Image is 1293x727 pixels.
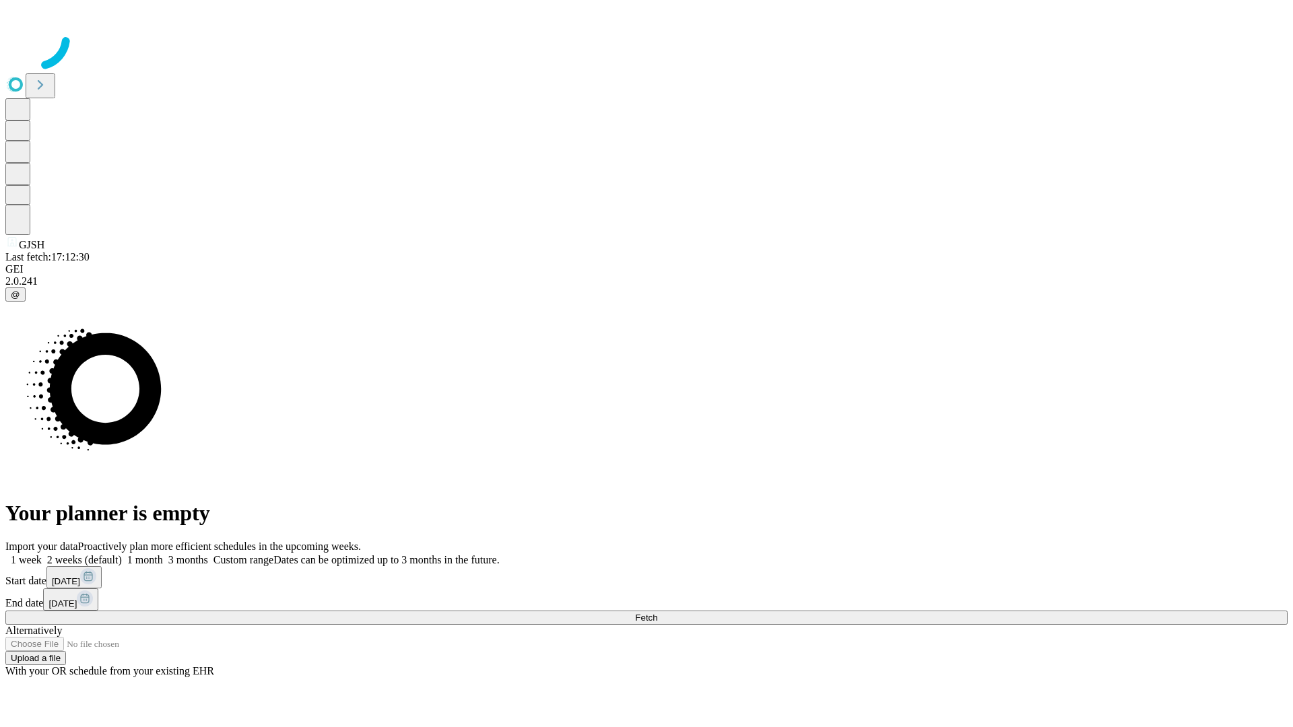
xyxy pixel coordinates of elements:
[48,598,77,609] span: [DATE]
[11,289,20,300] span: @
[5,275,1288,287] div: 2.0.241
[5,541,78,552] span: Import your data
[5,665,214,677] span: With your OR schedule from your existing EHR
[19,239,44,250] span: GJSH
[5,588,1288,611] div: End date
[52,576,80,586] span: [DATE]
[5,566,1288,588] div: Start date
[11,554,42,565] span: 1 week
[168,554,208,565] span: 3 months
[78,541,361,552] span: Proactively plan more efficient schedules in the upcoming weeks.
[5,625,62,636] span: Alternatively
[5,611,1288,625] button: Fetch
[43,588,98,611] button: [DATE]
[47,554,122,565] span: 2 weeks (default)
[5,263,1288,275] div: GEI
[5,501,1288,526] h1: Your planner is empty
[273,554,499,565] span: Dates can be optimized up to 3 months in the future.
[127,554,163,565] span: 1 month
[5,251,90,263] span: Last fetch: 17:12:30
[213,554,273,565] span: Custom range
[635,613,657,623] span: Fetch
[5,651,66,665] button: Upload a file
[46,566,102,588] button: [DATE]
[5,287,26,302] button: @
